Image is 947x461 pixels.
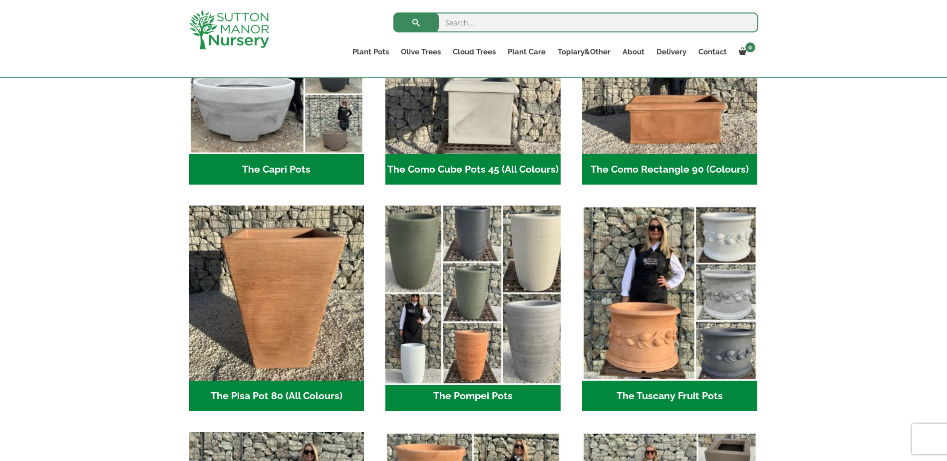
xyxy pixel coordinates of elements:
a: Cloud Trees [447,45,502,59]
a: Visit product category The Pompei Pots [385,206,561,411]
a: Plant Care [502,45,552,59]
img: The Pompei Pots [381,202,565,385]
img: The Tuscany Fruit Pots [582,206,757,381]
a: Visit product category The Pisa Pot 80 (All Colours) [189,206,364,411]
a: Delivery [650,45,692,59]
a: About [617,45,650,59]
h2: The Capri Pots [189,154,364,185]
a: 0 [733,45,758,59]
h2: The Como Rectangle 90 (Colours) [582,154,757,185]
h2: The Como Cube Pots 45 (All Colours) [385,154,561,185]
img: logo [189,10,269,49]
input: Search... [393,12,758,32]
a: Contact [692,45,733,59]
a: Visit product category The Tuscany Fruit Pots [582,206,757,411]
h2: The Pompei Pots [385,381,561,412]
h2: The Pisa Pot 80 (All Colours) [189,381,364,412]
a: Topiary&Other [552,45,617,59]
span: 0 [745,42,755,52]
h2: The Tuscany Fruit Pots [582,381,757,412]
img: The Pisa Pot 80 (All Colours) [189,206,364,381]
a: Plant Pots [346,45,395,59]
a: Olive Trees [395,45,447,59]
